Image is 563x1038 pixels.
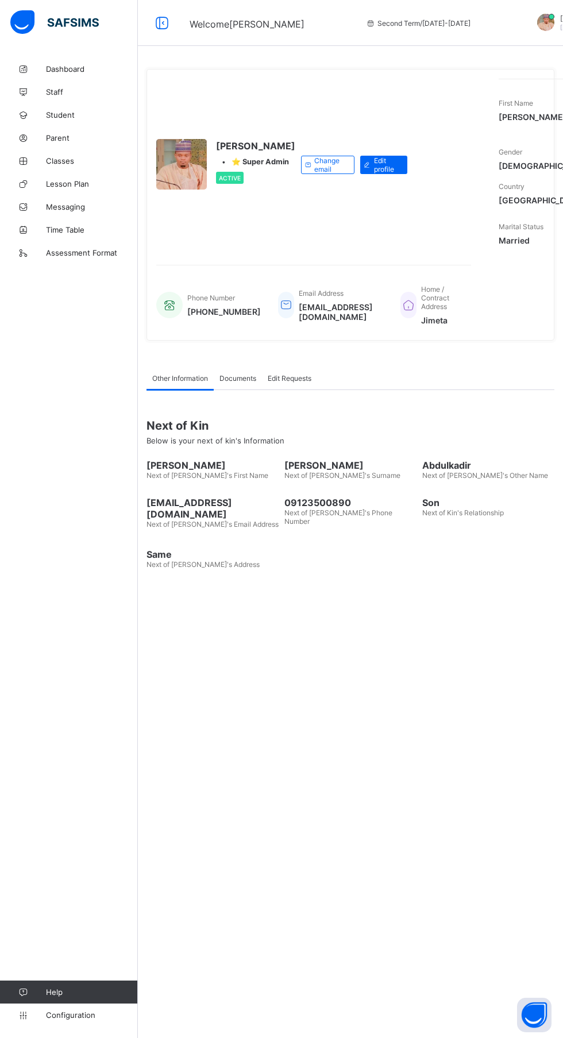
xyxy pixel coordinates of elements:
span: Edit Requests [268,374,311,383]
div: • [216,157,295,166]
span: Dashboard [46,64,138,74]
span: Next of [PERSON_NAME]'s First Name [146,471,268,480]
span: Next of Kin's Relationship [422,508,504,517]
span: Email Address [299,289,344,298]
span: [PERSON_NAME] [216,140,295,152]
span: Lesson Plan [46,179,138,188]
span: Active [219,175,241,182]
span: Country [499,182,525,191]
span: Jimeta [421,315,460,325]
span: Classes [46,156,138,165]
span: Next of [PERSON_NAME]'s Address [146,560,260,569]
span: First Name [499,99,533,107]
span: [PHONE_NUMBER] [187,307,261,317]
span: Phone Number [187,294,235,302]
span: Configuration [46,1010,137,1020]
span: Edit profile [374,156,399,173]
span: Next of [PERSON_NAME]'s Email Address [146,520,279,528]
span: Student [46,110,138,119]
span: Change email [314,156,345,173]
span: Documents [219,374,256,383]
span: Next of [PERSON_NAME]'s Phone Number [284,508,392,526]
span: Next of [PERSON_NAME]'s Surname [284,471,400,480]
span: Abdulkadir [422,460,554,471]
span: [EMAIL_ADDRESS][DOMAIN_NAME] [299,302,383,322]
span: Next of [PERSON_NAME]'s Other Name [422,471,548,480]
span: Marital Status [499,222,543,231]
span: 09123500890 [284,497,417,508]
span: Time Table [46,225,138,234]
span: Parent [46,133,138,142]
span: [PERSON_NAME] [146,460,279,471]
span: Assessment Format [46,248,138,257]
span: Same [146,549,279,560]
span: Help [46,987,137,997]
span: Other Information [152,374,208,383]
span: Gender [499,148,522,156]
span: Below is your next of kin's Information [146,436,284,445]
span: [PERSON_NAME] [284,460,417,471]
span: session/term information [366,19,471,28]
span: [EMAIL_ADDRESS][DOMAIN_NAME] [146,497,279,520]
button: Open asap [517,998,552,1032]
span: ⭐ Super Admin [232,157,289,166]
span: Next of Kin [146,419,554,433]
span: Welcome [PERSON_NAME] [190,18,304,30]
span: Messaging [46,202,138,211]
span: Home / Contract Address [421,285,449,311]
img: safsims [10,10,99,34]
span: Son [422,497,554,508]
span: Staff [46,87,138,97]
